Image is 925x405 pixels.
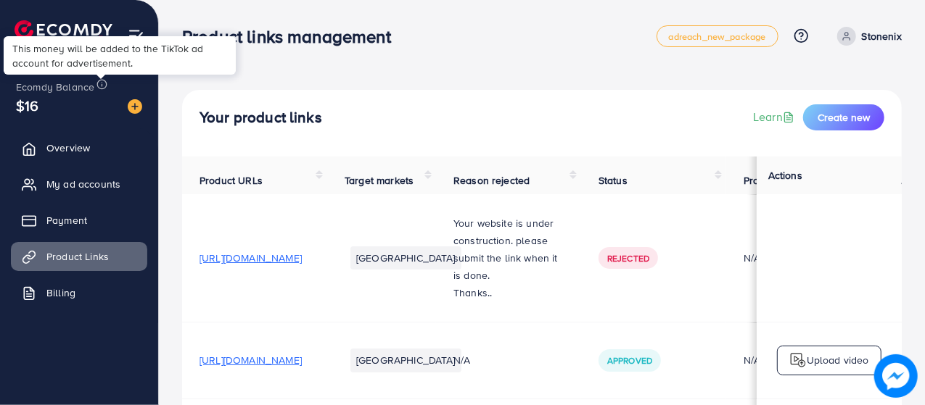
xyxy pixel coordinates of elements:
a: Overview [11,133,147,162]
div: N/A [744,353,846,367]
span: Target markets [345,173,414,188]
span: Billing [46,285,75,300]
span: Reason rejected [453,173,530,188]
li: [GEOGRAPHIC_DATA] [350,348,461,372]
span: Product Links [46,249,109,264]
span: Create new [818,110,870,125]
span: Product video [744,173,807,188]
a: Stonenix [831,27,902,46]
span: [URL][DOMAIN_NAME] [200,251,302,265]
span: Actions [768,168,802,183]
div: N/A [744,251,846,265]
span: Approved [607,354,652,367]
span: $16 [12,91,43,120]
img: image [874,354,918,398]
button: Create new [803,104,884,130]
p: Thanks.. [453,284,564,301]
a: Billing [11,278,147,307]
a: adreach_new_package [657,25,778,47]
span: Status [599,173,628,188]
img: logo [789,351,807,369]
a: Payment [11,206,147,235]
span: My ad accounts [46,177,120,191]
span: Ecomdy Balance [16,80,94,94]
p: Upload video [807,351,869,369]
h4: Your product links [200,109,322,127]
img: logo [15,20,112,43]
span: Rejected [607,252,649,264]
p: Your website is under construction. please submit the link when it is done. [453,214,564,284]
a: Learn [753,109,797,125]
h3: Product links management [182,26,403,47]
img: image [128,99,142,114]
span: Overview [46,141,90,155]
a: My ad accounts [11,170,147,199]
span: Payment [46,213,87,227]
span: N/A [453,353,470,367]
span: [URL][DOMAIN_NAME] [200,353,302,367]
span: Product URLs [200,173,263,188]
span: adreach_new_package [669,32,766,41]
a: Product Links [11,242,147,271]
li: [GEOGRAPHIC_DATA] [350,246,461,270]
p: Stonenix [862,28,902,45]
div: This money will be added to the TikTok ad account for advertisement. [4,36,236,75]
img: menu [128,28,144,44]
